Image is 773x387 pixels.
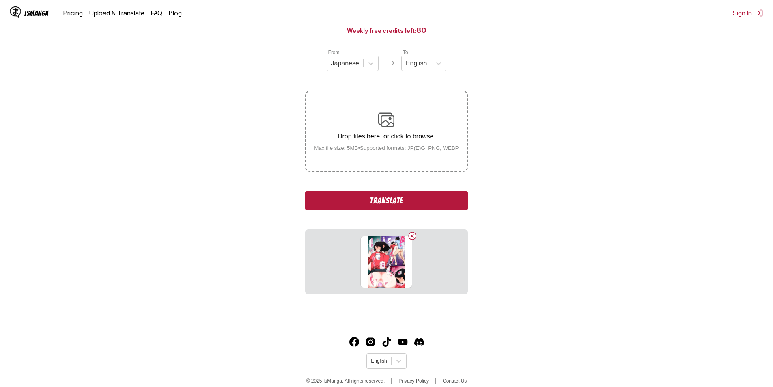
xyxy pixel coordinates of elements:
[328,50,340,55] label: From
[151,9,162,17] a: FAQ
[349,337,359,347] img: IsManga Facebook
[414,337,424,347] a: Discord
[63,9,83,17] a: Pricing
[10,6,21,18] img: IsManga Logo
[443,378,467,384] a: Contact Us
[398,337,408,347] img: IsManga YouTube
[19,25,754,35] h3: Weekly free credits left:
[306,378,385,384] span: © 2025 IsManga. All rights reserved.
[398,378,429,384] a: Privacy Policy
[10,6,63,19] a: IsManga LogoIsManga
[308,145,465,151] small: Max file size: 5MB • Supported formats: JP(E)G, PNG, WEBP
[382,337,392,347] img: IsManga TikTok
[385,58,395,68] img: Languages icon
[169,9,182,17] a: Blog
[414,337,424,347] img: IsManga Discord
[366,337,375,347] img: IsManga Instagram
[733,9,763,17] button: Sign In
[89,9,144,17] a: Upload & Translate
[755,9,763,17] img: Sign out
[24,9,49,17] div: IsManga
[382,337,392,347] a: TikTok
[366,337,375,347] a: Instagram
[403,50,408,55] label: To
[305,191,467,210] button: Translate
[407,231,417,241] button: Delete image
[371,358,372,364] input: Select language
[349,337,359,347] a: Facebook
[308,133,465,140] p: Drop files here, or click to browse.
[416,26,426,35] span: 80
[398,337,408,347] a: Youtube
